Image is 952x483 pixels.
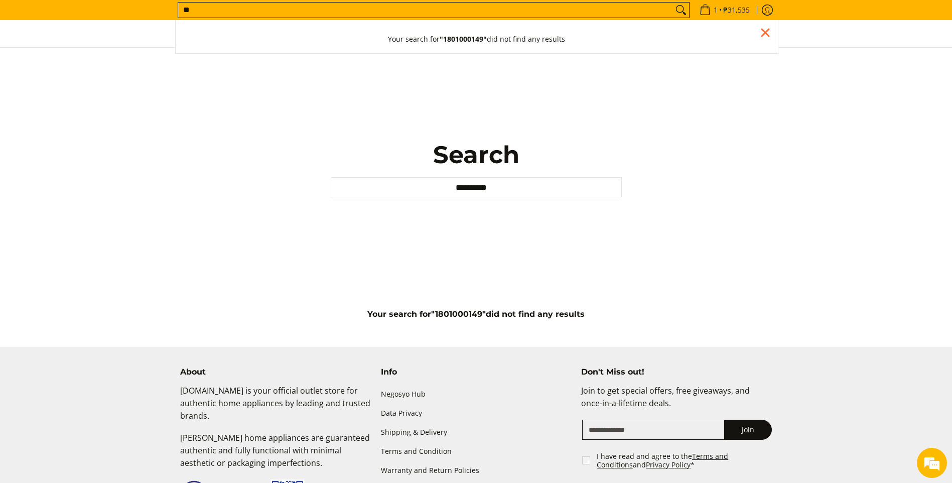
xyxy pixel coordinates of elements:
h4: Info [381,367,572,377]
a: Data Privacy [381,404,572,423]
a: Negosyo Hub [381,385,572,404]
h4: Don't Miss out! [581,367,772,377]
div: Chat with us now [52,56,169,69]
p: [PERSON_NAME] home appliances are guaranteed authentic and fully functional with minimal aestheti... [180,432,371,479]
h4: About [180,367,371,377]
a: Shipping & Delivery [381,423,572,442]
label: I have read and agree to the and * [597,452,773,469]
a: Terms and Condition [381,442,572,461]
div: Minimize live chat window [165,5,189,29]
span: • [697,5,753,16]
strong: "1801000149" [431,309,486,319]
a: Privacy Policy [646,460,691,469]
div: Close pop up [758,25,773,40]
button: Search [673,3,689,18]
span: We're online! [58,127,139,228]
button: Join [724,420,772,440]
h1: Search [331,140,622,170]
a: Terms and Conditions [597,451,728,470]
p: [DOMAIN_NAME] is your official outlet store for authentic home appliances by leading and trusted ... [180,385,371,432]
strong: "1801000149" [440,34,487,44]
button: Your search for"1801000149"did not find any results [378,25,575,53]
h5: Your search for did not find any results [175,309,777,319]
span: ₱31,535 [722,7,751,14]
span: 1 [712,7,719,14]
p: Join to get special offers, free giveaways, and once-in-a-lifetime deals. [581,385,772,420]
textarea: Type your message and hit 'Enter' [5,274,191,309]
a: Warranty and Return Policies [381,461,572,480]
